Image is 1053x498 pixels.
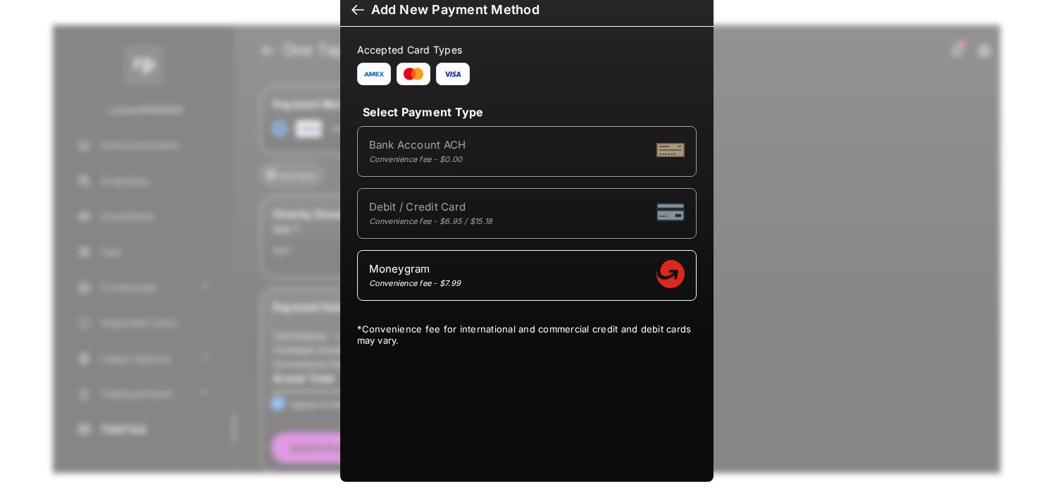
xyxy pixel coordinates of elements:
[371,2,540,18] div: Add New Payment Method
[369,278,461,288] div: Convenience fee - $7.99
[369,262,461,275] span: Moneygram
[369,216,493,226] div: Convenience fee - $6.95 / $15.18
[357,323,697,349] div: * Convenience fee for international and commercial credit and debit cards may vary.
[369,200,493,213] span: Debit / Credit Card
[369,154,466,164] div: Convenience fee - $0.00
[357,105,697,119] h4: Select Payment Type
[357,44,468,56] span: Accepted Card Types
[369,138,466,151] span: Bank Account ACH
